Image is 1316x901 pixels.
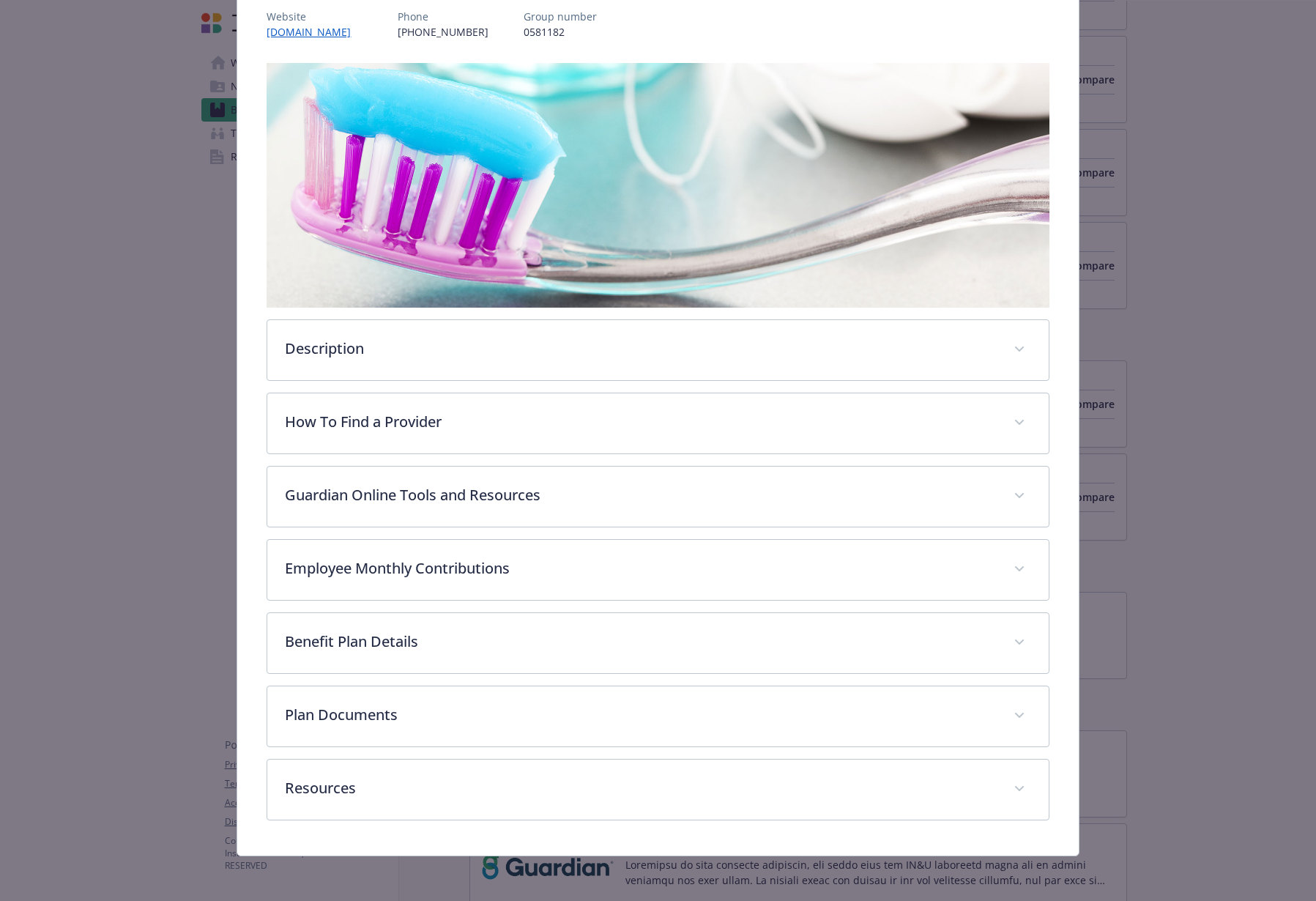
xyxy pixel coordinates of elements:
[524,9,597,24] p: Group number
[285,777,995,799] p: Resources
[285,631,995,653] p: Benefit Plan Details
[267,63,1049,308] img: banner
[285,557,995,579] p: Employee Monthly Contributions
[285,484,995,506] p: Guardian Online Tools and Resources
[285,704,995,726] p: Plan Documents
[267,760,1048,820] div: Resources
[398,24,488,40] p: [PHONE_NUMBER]
[267,467,1048,527] div: Guardian Online Tools and Resources
[267,613,1048,673] div: Benefit Plan Details
[267,540,1048,600] div: Employee Monthly Contributions
[267,9,363,24] p: Website
[524,24,597,40] p: 0581182
[267,686,1048,746] div: Plan Documents
[285,338,995,360] p: Description
[267,320,1048,380] div: Description
[267,25,363,39] a: [DOMAIN_NAME]
[267,393,1048,453] div: How To Find a Provider
[398,9,488,24] p: Phone
[285,411,995,433] p: How To Find a Provider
